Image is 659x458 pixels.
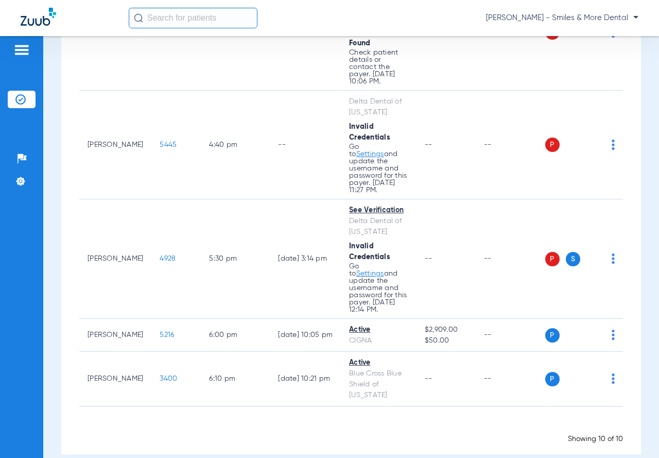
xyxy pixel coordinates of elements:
td: -- [476,319,545,352]
td: [DATE] 3:14 PM [270,199,341,319]
td: [PERSON_NAME] [79,319,151,352]
td: -- [476,91,545,199]
span: S [566,252,580,266]
div: Delta Dental of [US_STATE] [349,96,408,118]
div: Blue Cross Blue Shield of [US_STATE] [349,368,408,401]
span: P [545,372,560,386]
span: P [545,328,560,343]
img: group-dot-blue.svg [612,253,615,264]
span: -- [425,375,432,382]
span: 4928 [160,255,176,262]
td: 4:40 PM [201,91,270,199]
span: Invalid Credentials [349,243,390,261]
a: Settings [356,270,384,277]
img: Zuub Logo [21,8,56,26]
span: $50.00 [425,335,467,346]
td: [PERSON_NAME] [79,91,151,199]
td: [PERSON_NAME] [79,199,151,319]
td: -- [270,91,341,199]
td: [PERSON_NAME] [79,352,151,406]
span: -- [425,255,432,262]
a: Settings [356,150,384,158]
span: Showing 10 of 10 [568,435,623,443]
span: Invalid Credentials [349,123,390,141]
p: Go to and update the username and password for this payer. [DATE] 11:27 PM. [349,143,408,194]
div: Active [349,325,408,335]
td: 5:30 PM [201,199,270,319]
div: Delta Dental of [US_STATE] [349,216,408,238]
p: Go to and update the username and password for this payer. [DATE] 12:14 PM. [349,263,408,313]
div: CIGNA [349,335,408,346]
div: Active [349,358,408,368]
input: Search for patients [129,8,257,28]
img: group-dot-blue.svg [612,374,615,384]
td: -- [476,199,545,319]
img: Search Icon [134,13,143,23]
td: -- [476,352,545,406]
span: Patient Not Found [349,29,388,47]
img: group-dot-blue.svg [612,140,615,150]
span: P [545,252,560,266]
td: 6:10 PM [201,352,270,406]
td: [DATE] 10:21 PM [270,352,341,406]
img: group-dot-blue.svg [612,330,615,340]
span: -- [425,141,432,148]
div: See Verification [349,205,408,216]
span: 3400 [160,375,177,382]
p: Check patient details or contact the payer. [DATE] 10:06 PM. [349,49,408,85]
span: 5216 [160,331,174,338]
span: P [545,138,560,152]
td: [DATE] 10:05 PM [270,319,341,352]
td: 6:00 PM [201,319,270,352]
span: 5445 [160,141,177,148]
iframe: Chat Widget [608,409,659,458]
span: $2,909.00 [425,325,467,335]
img: hamburger-icon [13,44,30,56]
span: [PERSON_NAME] - Smiles & More Dental [486,13,638,23]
